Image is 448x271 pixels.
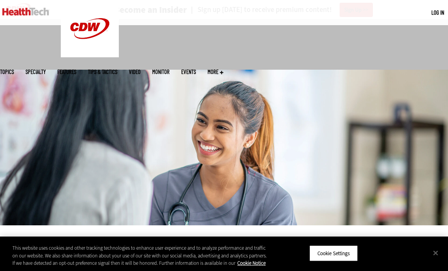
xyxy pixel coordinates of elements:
button: Cookie Settings [309,245,358,261]
span: More [208,69,223,75]
button: Close [427,244,444,261]
div: User menu [431,9,444,17]
a: CDW [61,51,119,59]
a: Features [57,69,76,75]
a: More information about your privacy [237,260,266,266]
span: Specialty [26,69,46,75]
a: Video [129,69,141,75]
a: Events [181,69,196,75]
a: Tips & Tactics [88,69,117,75]
a: Digital Workspace [12,235,65,243]
div: This website uses cookies and other tracking technologies to enhance user experience and to analy... [12,244,269,267]
img: Home [2,8,49,15]
a: MonITor [152,69,170,75]
a: Log in [431,9,444,16]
